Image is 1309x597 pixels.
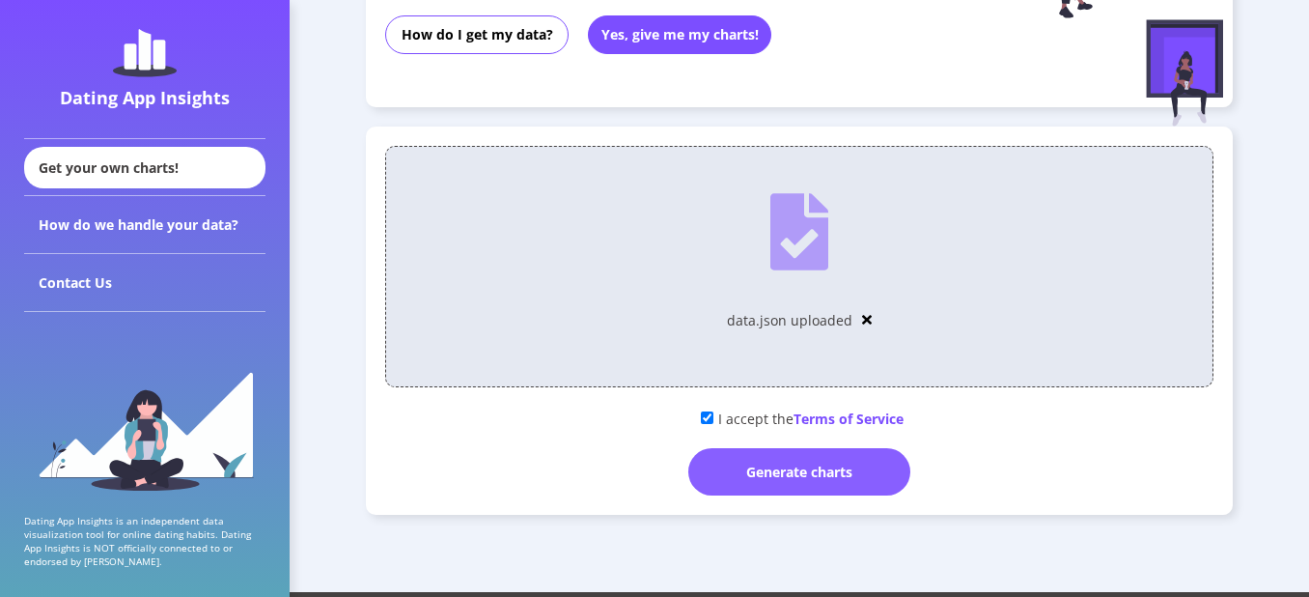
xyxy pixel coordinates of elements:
div: Get your own charts! [24,147,265,188]
div: data.json uploaded [727,311,852,329]
button: Yes, give me my charts! [588,15,771,54]
img: female-figure-sitting.afd5d174.svg [1146,19,1223,127]
div: Dating App Insights [29,86,261,109]
img: close-solid.cbe4567e.svg [862,313,872,327]
div: Contact Us [24,254,265,312]
p: Dating App Insights is an independent data visualization tool for online dating habits. Dating Ap... [24,514,265,568]
img: sidebar_girl.91b9467e.svg [37,370,254,491]
button: How do I get my data? [385,15,569,54]
span: Terms of Service [794,410,904,428]
div: How do we handle your data? [24,196,265,254]
img: dating-app-insights-logo.5abe6921.svg [113,29,177,77]
div: Generate charts [688,448,910,496]
img: file-uploaded.ea247aa8.svg [770,193,827,270]
div: I accept the [385,402,1213,434]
